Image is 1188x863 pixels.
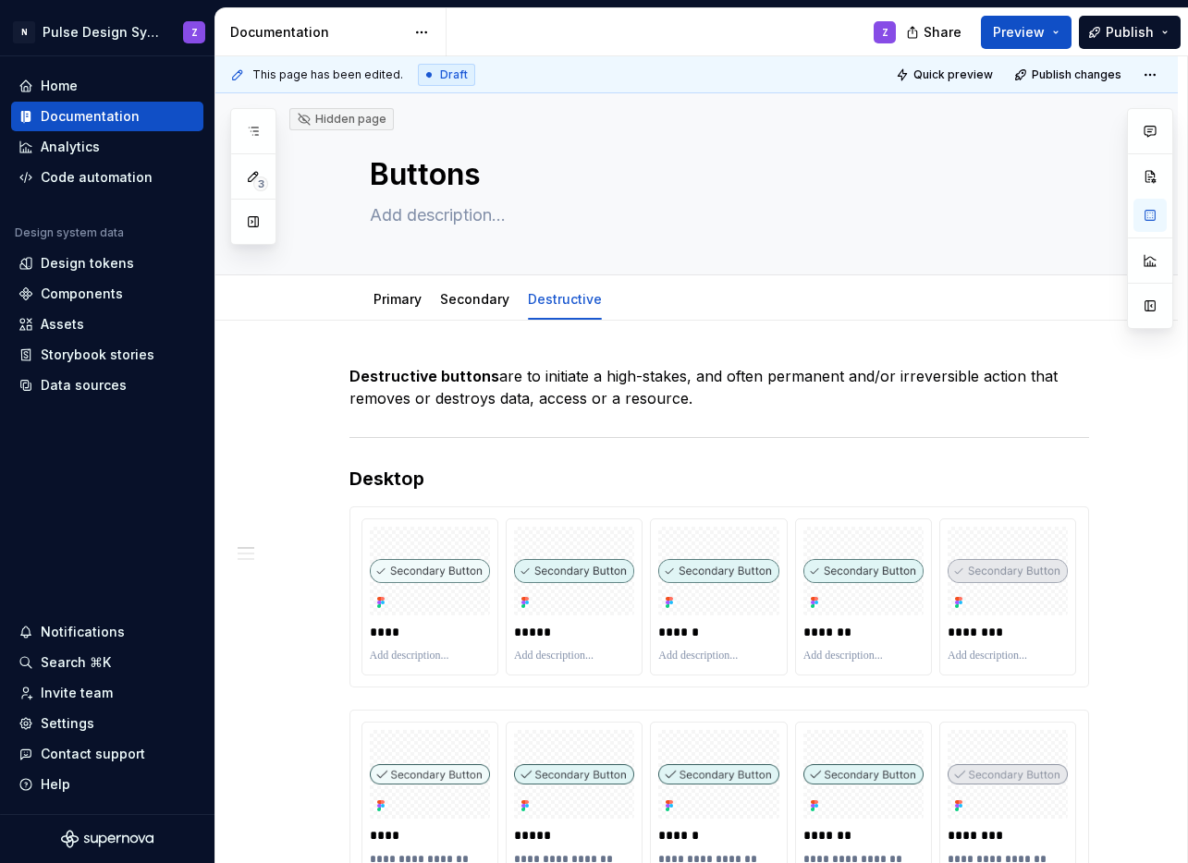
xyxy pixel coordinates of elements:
[41,775,70,794] div: Help
[252,67,403,82] span: This page has been edited.
[11,739,203,769] button: Contact support
[253,176,268,191] span: 3
[41,77,78,95] div: Home
[41,315,84,334] div: Assets
[11,648,203,677] button: Search ⌘K
[913,67,993,82] span: Quick preview
[41,714,94,733] div: Settings
[890,62,1001,88] button: Quick preview
[41,745,145,763] div: Contact support
[349,365,1089,409] p: are to initiate a high-stakes, and often permanent and/or irreversible action that removes or des...
[1009,62,1130,88] button: Publish changes
[882,25,888,40] div: Z
[297,112,386,127] div: Hidden page
[11,71,203,101] a: Home
[41,168,153,187] div: Code automation
[366,152,1065,197] textarea: Buttons
[41,107,140,126] div: Documentation
[61,830,153,848] svg: Supernova Logo
[41,684,113,702] div: Invite team
[11,340,203,370] a: Storybook stories
[41,346,154,364] div: Storybook stories
[11,163,203,192] a: Code automation
[43,23,161,42] div: Pulse Design System
[1079,16,1181,49] button: Publish
[11,770,203,799] button: Help
[11,249,203,278] a: Design tokens
[1106,23,1154,42] span: Publish
[191,25,198,40] div: Z
[41,623,125,641] div: Notifications
[11,310,203,339] a: Assets
[11,709,203,738] a: Settings
[924,23,961,42] span: Share
[440,67,468,82] span: Draft
[1032,67,1121,82] span: Publish changes
[11,678,203,708] a: Invite team
[11,371,203,400] a: Data sources
[41,138,100,156] div: Analytics
[11,102,203,131] a: Documentation
[11,279,203,309] a: Components
[4,12,211,52] button: NPulse Design SystemZ
[41,285,123,303] div: Components
[433,279,517,318] div: Secondary
[440,291,509,307] a: Secondary
[981,16,1072,49] button: Preview
[41,653,111,672] div: Search ⌘K
[41,254,134,273] div: Design tokens
[897,16,974,49] button: Share
[230,23,405,42] div: Documentation
[993,23,1045,42] span: Preview
[374,291,422,307] a: Primary
[521,279,609,318] div: Destructive
[11,617,203,647] button: Notifications
[11,132,203,162] a: Analytics
[528,291,602,307] a: Destructive
[15,225,124,240] div: Design system data
[366,279,429,318] div: Primary
[349,466,1089,492] h3: Desktop
[13,21,35,43] div: N
[41,376,127,395] div: Data sources
[349,367,499,385] strong: Destructive buttons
